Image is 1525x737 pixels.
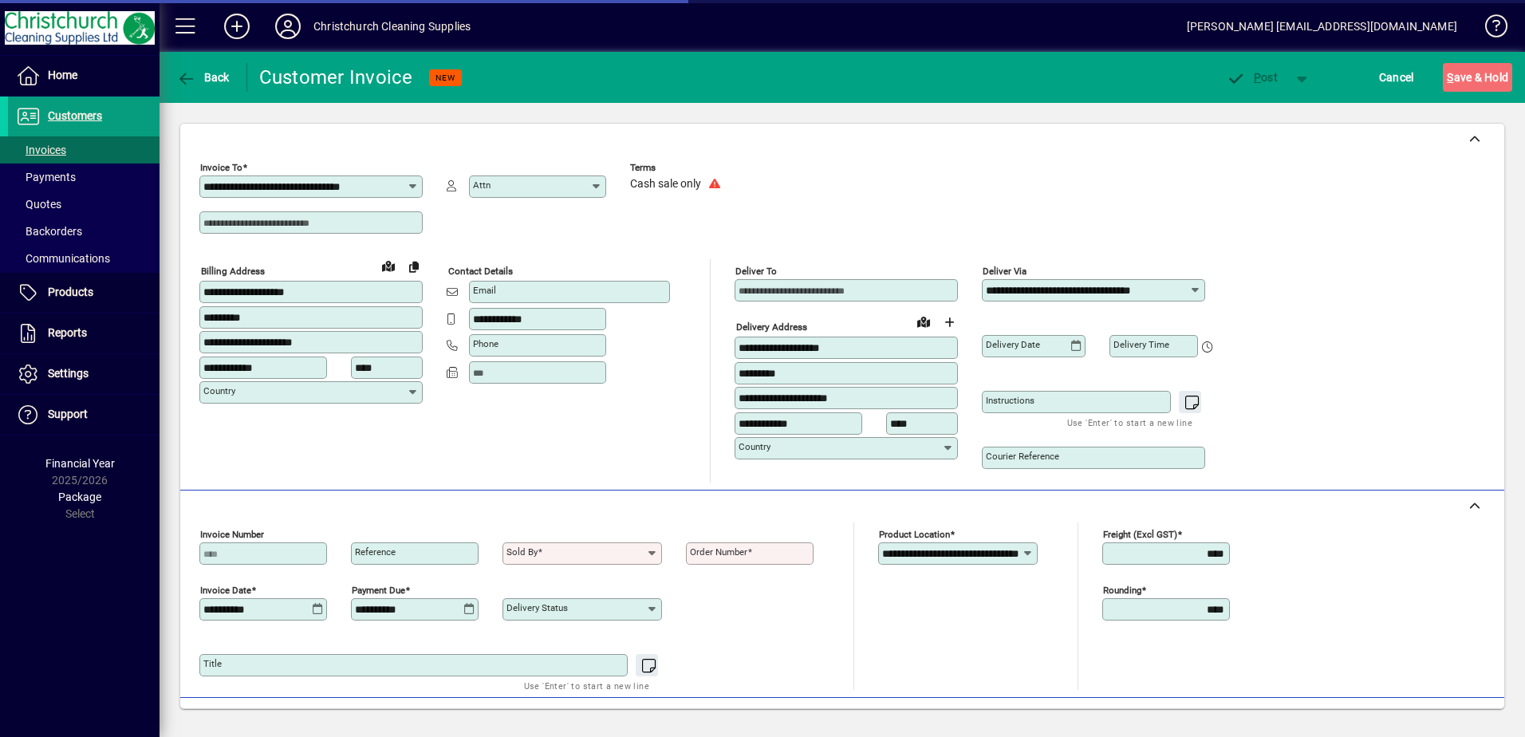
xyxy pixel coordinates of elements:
[8,395,160,435] a: Support
[1447,65,1508,90] span: ave & Hold
[8,245,160,272] a: Communications
[48,286,93,298] span: Products
[473,338,498,349] mat-label: Phone
[986,451,1059,462] mat-label: Courier Reference
[48,109,102,122] span: Customers
[48,69,77,81] span: Home
[1096,707,1177,733] span: Product History
[203,658,222,669] mat-label: Title
[48,326,87,339] span: Reports
[8,136,160,164] a: Invoices
[1103,529,1177,540] mat-label: Freight (excl GST)
[1396,707,1460,733] span: Product
[8,56,160,96] a: Home
[983,266,1027,277] mat-label: Deliver via
[16,198,61,211] span: Quotes
[1090,706,1184,735] button: Product History
[936,309,962,335] button: Choose address
[1379,65,1414,90] span: Cancel
[16,225,82,238] span: Backorders
[58,491,101,503] span: Package
[1443,63,1512,92] button: Save & Hold
[986,395,1034,406] mat-label: Instructions
[1226,71,1278,84] span: ost
[8,164,160,191] a: Payments
[1473,3,1505,55] a: Knowledge Base
[473,285,496,296] mat-label: Email
[8,191,160,218] a: Quotes
[1375,63,1418,92] button: Cancel
[879,529,950,540] mat-label: Product location
[16,144,66,156] span: Invoices
[739,441,770,452] mat-label: Country
[1254,71,1261,84] span: P
[259,65,413,90] div: Customer Invoice
[1388,706,1468,735] button: Product
[376,253,401,278] a: View on map
[48,408,88,420] span: Support
[211,12,262,41] button: Add
[200,162,242,173] mat-label: Invoice To
[355,546,396,558] mat-label: Reference
[1187,14,1457,39] div: [PERSON_NAME] [EMAIL_ADDRESS][DOMAIN_NAME]
[401,254,427,279] button: Copy to Delivery address
[200,585,251,596] mat-label: Invoice date
[473,179,491,191] mat-label: Attn
[435,73,455,83] span: NEW
[172,63,234,92] button: Back
[1103,585,1141,596] mat-label: Rounding
[690,546,747,558] mat-label: Order number
[8,273,160,313] a: Products
[48,367,89,380] span: Settings
[8,218,160,245] a: Backorders
[506,546,538,558] mat-label: Sold by
[1447,71,1453,84] span: S
[1067,413,1192,432] mat-hint: Use 'Enter' to start a new line
[8,354,160,394] a: Settings
[911,309,936,334] a: View on map
[313,14,471,39] div: Christchurch Cleaning Supplies
[630,178,701,191] span: Cash sale only
[8,313,160,353] a: Reports
[630,163,726,173] span: Terms
[986,339,1040,350] mat-label: Delivery date
[200,529,264,540] mat-label: Invoice number
[524,676,649,695] mat-hint: Use 'Enter' to start a new line
[160,63,247,92] app-page-header-button: Back
[16,171,76,183] span: Payments
[16,252,110,265] span: Communications
[735,266,777,277] mat-label: Deliver To
[45,457,115,470] span: Financial Year
[262,12,313,41] button: Profile
[203,385,235,396] mat-label: Country
[506,602,568,613] mat-label: Delivery status
[352,585,405,596] mat-label: Payment due
[176,71,230,84] span: Back
[1218,63,1286,92] button: Post
[1113,339,1169,350] mat-label: Delivery time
